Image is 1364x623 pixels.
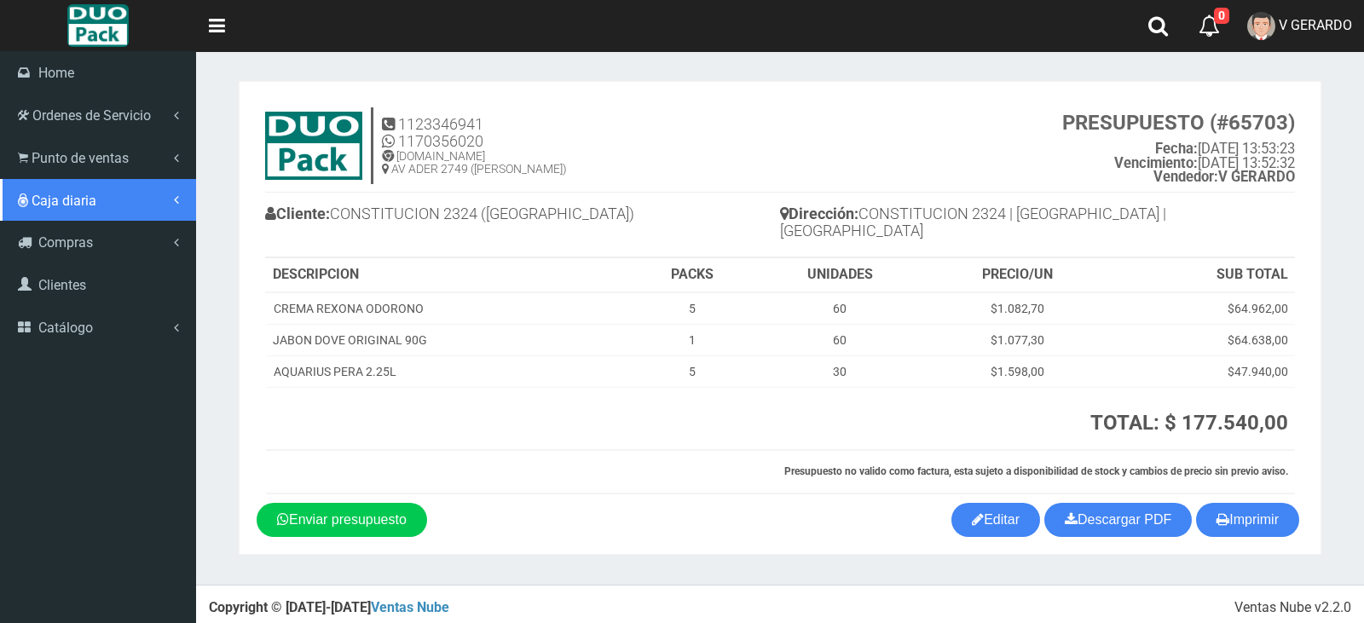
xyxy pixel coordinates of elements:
td: $1.077,30 [926,324,1109,355]
td: 5 [631,292,754,325]
span: Punto de ventas [32,150,129,166]
a: Enviar presupuesto [257,503,427,537]
img: 9k= [265,112,362,180]
span: Compras [38,234,93,251]
th: SUB TOTAL [1109,258,1295,292]
b: Cliente: [265,205,330,222]
td: $64.638,00 [1109,324,1295,355]
td: CREMA REXONA ODORONO [266,292,631,325]
strong: TOTAL: $ 177.540,00 [1090,411,1288,435]
div: Ventas Nube v2.2.0 [1234,598,1351,618]
td: $64.962,00 [1109,292,1295,325]
span: Clientes [38,277,86,293]
td: 60 [754,292,926,325]
td: JABON DOVE ORIGINAL 90G [266,324,631,355]
td: 30 [754,355,926,387]
h4: CONSTITUCION 2324 | [GEOGRAPHIC_DATA] | [GEOGRAPHIC_DATA] [780,201,1295,248]
span: V GERARDO [1279,17,1352,33]
h4: CONSTITUCION 2324 ([GEOGRAPHIC_DATA]) [265,201,780,231]
a: Descargar PDF [1044,503,1192,537]
th: PACKS [631,258,754,292]
th: PRECIO/UN [926,258,1109,292]
button: Imprimir [1196,503,1299,537]
span: Enviar presupuesto [289,512,407,527]
td: AQUARIUS PERA 2.25L [266,355,631,387]
h4: 1123346941 1170356020 [382,116,567,150]
span: 0 [1214,8,1229,24]
span: Ordenes de Servicio [32,107,151,124]
span: Caja diaria [32,193,96,209]
td: $1.082,70 [926,292,1109,325]
td: $47.940,00 [1109,355,1295,387]
strong: Vendedor: [1153,169,1218,185]
td: 60 [754,324,926,355]
strong: Vencimiento: [1114,155,1198,171]
td: 1 [631,324,754,355]
th: DESCRIPCION [266,258,631,292]
img: Logo grande [67,4,128,47]
th: UNIDADES [754,258,926,292]
strong: Presupuesto no valido como factura, esta sujeto a disponibilidad de stock y cambios de precio sin... [784,465,1288,477]
img: User Image [1247,12,1275,40]
h5: [DOMAIN_NAME] AV ADER 2749 ([PERSON_NAME]) [382,150,567,176]
span: Catálogo [38,320,93,336]
b: V GERARDO [1153,169,1295,185]
td: $1.598,00 [926,355,1109,387]
strong: PRESUPUESTO (#65703) [1062,111,1295,135]
small: [DATE] 13:53:23 [DATE] 13:52:32 [1062,112,1295,185]
span: Home [38,65,74,81]
b: Dirección: [780,205,858,222]
a: Editar [951,503,1040,537]
strong: Fecha: [1155,141,1198,157]
strong: Copyright © [DATE]-[DATE] [209,599,449,615]
td: 5 [631,355,754,387]
a: Ventas Nube [371,599,449,615]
